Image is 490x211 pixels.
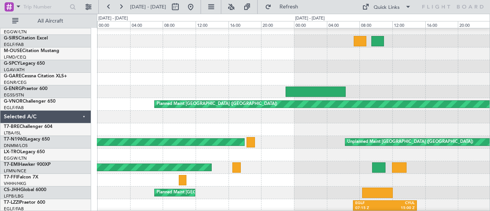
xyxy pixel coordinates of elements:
[4,188,46,192] a: CS-JHHGlobal 6000
[4,200,20,205] span: T7-LZZI
[4,200,45,205] a: T7-LZZIPraetor 600
[157,187,277,198] div: Planned Maint [GEOGRAPHIC_DATA] ([GEOGRAPHIC_DATA])
[295,15,325,22] div: [DATE] - [DATE]
[4,143,28,149] a: DNMM/LOS
[392,21,425,28] div: 12:00
[374,4,400,11] div: Quick Links
[294,21,327,28] div: 00:00
[4,137,25,142] span: T7-N1960
[327,21,360,28] div: 04:00
[4,92,24,98] a: EGSS/STN
[8,15,83,27] button: All Aircraft
[4,150,20,154] span: LX-TRO
[97,21,130,28] div: 00:00
[196,21,229,28] div: 12:00
[4,137,50,142] a: T7-N1960Legacy 650
[4,181,26,186] a: VHHH/HKG
[4,87,47,91] a: G-ENRGPraetor 600
[4,124,52,129] a: T7-BREChallenger 604
[425,21,458,28] div: 16:00
[4,188,20,192] span: CS-JHH
[347,136,473,148] div: Unplanned Maint [GEOGRAPHIC_DATA] ([GEOGRAPHIC_DATA])
[20,18,81,24] span: All Aircraft
[163,21,196,28] div: 08:00
[130,21,163,28] div: 04:00
[4,36,18,41] span: G-SIRS
[4,80,27,85] a: EGNR/CEG
[4,130,21,136] a: LTBA/ISL
[4,155,27,161] a: EGGW/LTN
[4,175,17,180] span: T7-FFI
[4,162,51,167] a: T7-EMIHawker 900XP
[4,193,24,199] a: LFPB/LBG
[261,21,294,28] div: 20:00
[4,99,23,104] span: G-VNOR
[261,1,307,13] button: Refresh
[4,99,56,104] a: G-VNORChallenger 650
[355,206,385,211] div: 07:15 Z
[358,1,415,13] button: Quick Links
[4,87,22,91] span: G-ENRG
[4,168,26,174] a: LFMN/NCE
[4,61,45,66] a: G-SPCYLegacy 650
[157,98,277,110] div: Planned Maint [GEOGRAPHIC_DATA] ([GEOGRAPHIC_DATA])
[385,201,414,206] div: CYUL
[4,67,24,73] a: LGAV/ATH
[355,201,385,206] div: EGLF
[4,74,67,79] a: G-GARECessna Citation XLS+
[4,150,45,154] a: LX-TROLegacy 650
[4,162,19,167] span: T7-EMI
[4,61,20,66] span: G-SPCY
[4,49,59,53] a: M-OUSECitation Mustang
[229,21,261,28] div: 16:00
[23,1,67,13] input: Trip Number
[359,21,392,28] div: 08:00
[4,29,27,35] a: EGGW/LTN
[98,15,128,22] div: [DATE] - [DATE]
[385,206,414,211] div: 15:00 Z
[130,3,166,10] span: [DATE] - [DATE]
[273,4,305,10] span: Refresh
[4,105,24,111] a: EGLF/FAB
[4,74,21,79] span: G-GARE
[4,42,24,47] a: EGLF/FAB
[4,175,38,180] a: T7-FFIFalcon 7X
[4,36,48,41] a: G-SIRSCitation Excel
[4,49,22,53] span: M-OUSE
[4,54,26,60] a: LFMD/CEQ
[4,124,20,129] span: T7-BRE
